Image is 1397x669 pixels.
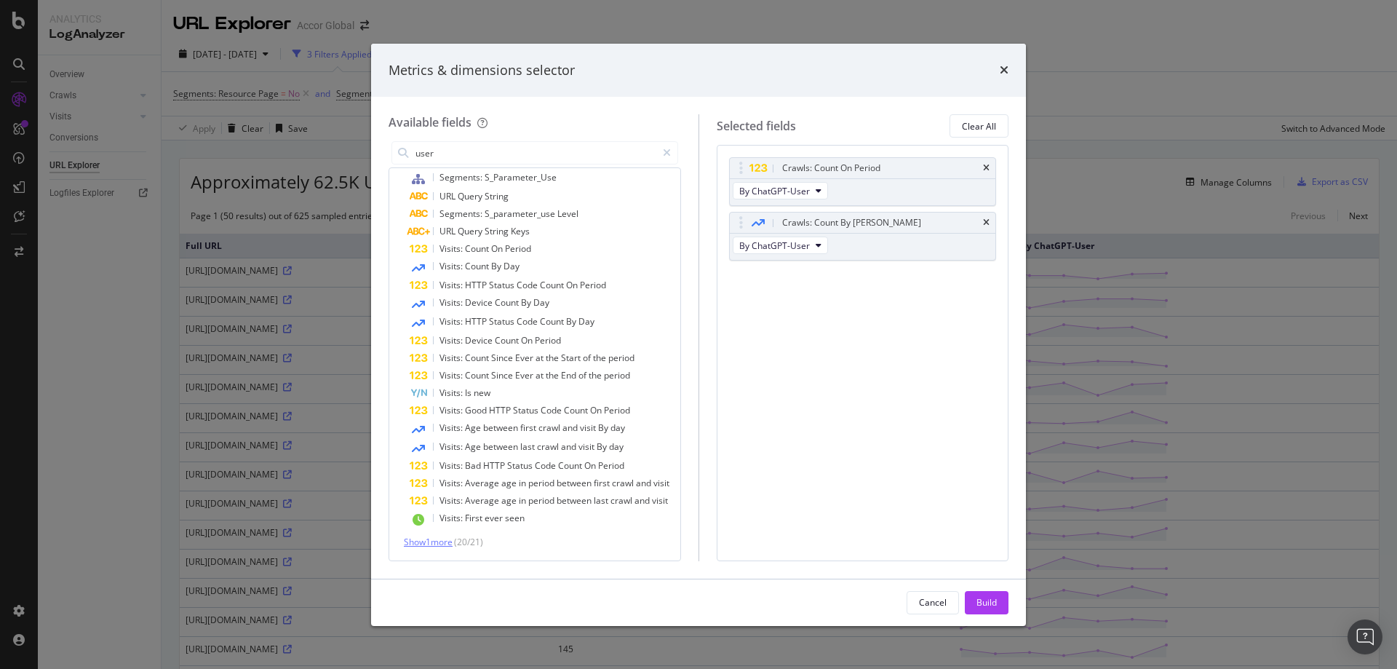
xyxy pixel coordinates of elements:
span: Status [489,315,517,328]
span: By [566,315,578,328]
div: times [983,164,990,173]
span: ever [485,512,505,524]
span: Visits: [439,369,465,381]
span: By [521,296,533,309]
div: Open Intercom Messenger [1348,619,1382,654]
span: of [583,352,593,364]
span: On [491,242,505,255]
span: Status [507,459,535,472]
div: Crawls: Count On Period [782,161,880,175]
span: day [609,440,624,453]
span: Age [465,421,483,434]
span: Count [558,459,584,472]
span: Period [505,242,531,255]
span: Count [465,242,491,255]
button: Build [965,591,1008,614]
span: Period [598,459,624,472]
span: day [610,421,625,434]
span: Age [465,440,483,453]
div: Metrics & dimensions selector [389,61,575,80]
span: Ever [515,352,536,364]
span: S_parameter_use [485,207,557,220]
span: Query [458,225,485,237]
span: visit [653,477,669,489]
span: Good [465,404,489,416]
div: Crawls: Count By [PERSON_NAME]timesBy ChatGPT-User [729,212,997,261]
span: Device [465,334,495,347]
div: Clear All [962,120,996,132]
div: Build [976,596,997,609]
span: Status [513,404,541,416]
span: On [584,459,598,472]
span: the [546,352,561,364]
span: Visits: [439,494,465,507]
span: Query [458,190,485,202]
span: By [598,421,610,434]
div: Cancel [919,596,947,609]
span: Visits: [439,260,465,272]
span: new [474,387,490,399]
span: age [501,494,519,507]
span: the [589,369,604,381]
span: Count [564,404,590,416]
span: Period [604,404,630,416]
span: the [546,369,561,381]
span: Visits: [439,352,465,364]
span: visit [652,494,668,507]
span: Visits: [439,296,465,309]
span: Segments: [439,207,485,220]
span: Day [578,315,594,328]
span: last [520,440,537,453]
span: age [501,477,519,489]
button: Clear All [950,114,1008,138]
span: HTTP [483,459,507,472]
span: Code [517,279,540,291]
span: Status [489,279,517,291]
span: Visits: [439,242,465,255]
div: times [1000,61,1008,80]
span: String [485,225,511,237]
span: First [465,512,485,524]
span: Count [465,260,491,272]
span: last [594,494,610,507]
span: in [519,477,528,489]
span: Average [465,477,501,489]
span: period [608,352,634,364]
span: Start [561,352,583,364]
span: first [520,421,538,434]
span: Count [540,279,566,291]
span: Visits: [439,512,465,524]
span: Day [533,296,549,309]
span: By ChatGPT-User [739,185,810,197]
span: Level [557,207,578,220]
span: crawl [610,494,634,507]
span: visit [580,421,598,434]
input: Search by field name [414,142,656,164]
div: Crawls: Count On PeriodtimesBy ChatGPT-User [729,157,997,206]
span: Count [465,352,491,364]
div: Crawls: Count By [PERSON_NAME] [782,215,921,230]
span: On [566,279,580,291]
span: Period [535,334,561,347]
span: first [594,477,612,489]
div: modal [371,44,1026,626]
span: and [561,440,578,453]
div: times [983,218,990,227]
span: Average [465,494,501,507]
span: Code [535,459,558,472]
span: ( 20 / 21 ) [454,536,483,548]
span: at [536,352,546,364]
span: Visits: [439,440,465,453]
span: URL [439,225,458,237]
span: between [557,494,594,507]
span: crawl [612,477,636,489]
span: Code [517,315,540,328]
span: Visits: [439,334,465,347]
span: Visits: [439,404,465,416]
button: Cancel [907,591,959,614]
span: between [483,440,520,453]
div: Available fields [389,114,471,130]
span: visit [578,440,597,453]
div: Selected fields [717,118,796,135]
span: of [578,369,589,381]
